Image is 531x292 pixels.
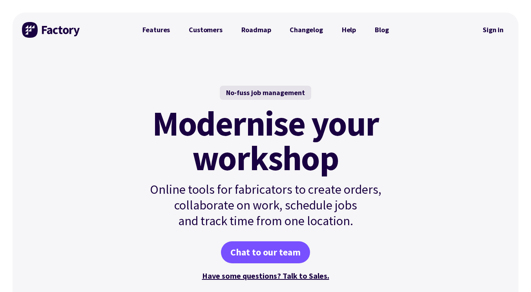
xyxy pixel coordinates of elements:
a: Help [332,22,365,38]
a: Features [133,22,180,38]
nav: Secondary Navigation [477,21,509,39]
a: Have some questions? Talk to Sales. [202,271,329,281]
a: Chat to our team [221,241,310,263]
img: Factory [22,22,81,38]
a: Blog [365,22,398,38]
a: Roadmap [232,22,281,38]
mark: Modernise your workshop [152,106,379,175]
div: No-fuss job management [220,86,311,100]
a: Sign in [477,21,509,39]
p: Online tools for fabricators to create orders, collaborate on work, schedule jobs and track time ... [133,182,398,229]
nav: Primary Navigation [133,22,398,38]
a: Changelog [280,22,332,38]
a: Customers [179,22,232,38]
